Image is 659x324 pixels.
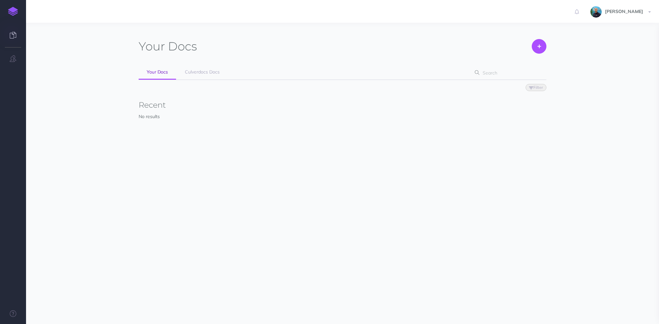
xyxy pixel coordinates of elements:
span: [PERSON_NAME] [602,8,646,14]
span: Your [139,39,165,53]
input: Search [481,67,536,79]
span: Your Docs [147,69,168,75]
button: Filter [526,84,546,91]
img: 925838e575eb33ea1a1ca055db7b09b0.jpg [590,6,602,18]
img: logo-mark.svg [8,7,18,16]
h3: Recent [139,101,546,109]
a: Your Docs [139,65,176,80]
h1: Docs [139,39,197,54]
a: Culverdocs Docs [177,65,228,79]
p: No results [139,113,546,120]
span: Culverdocs Docs [185,69,220,75]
